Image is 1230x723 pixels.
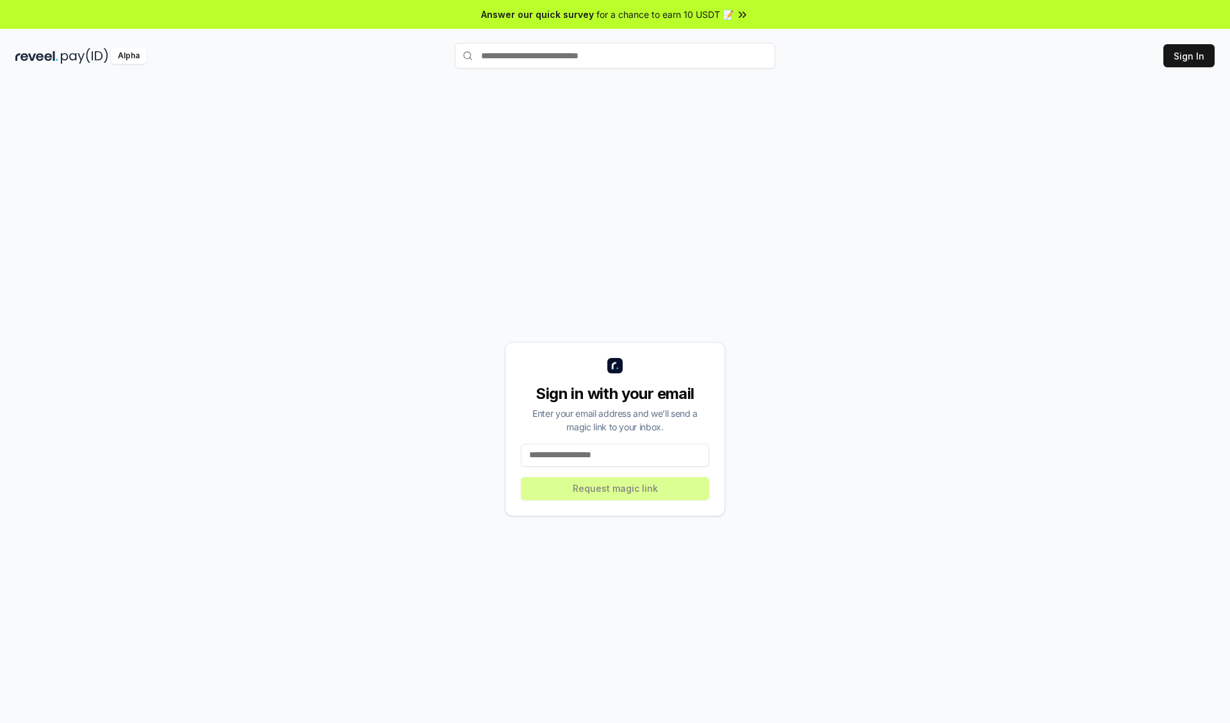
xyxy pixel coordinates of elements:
span: for a chance to earn 10 USDT 📝 [596,8,734,21]
span: Answer our quick survey [481,8,594,21]
button: Sign In [1163,44,1215,67]
img: pay_id [61,48,108,64]
div: Enter your email address and we’ll send a magic link to your inbox. [521,407,709,434]
img: logo_small [607,358,623,373]
div: Sign in with your email [521,384,709,404]
img: reveel_dark [15,48,58,64]
div: Alpha [111,48,147,64]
